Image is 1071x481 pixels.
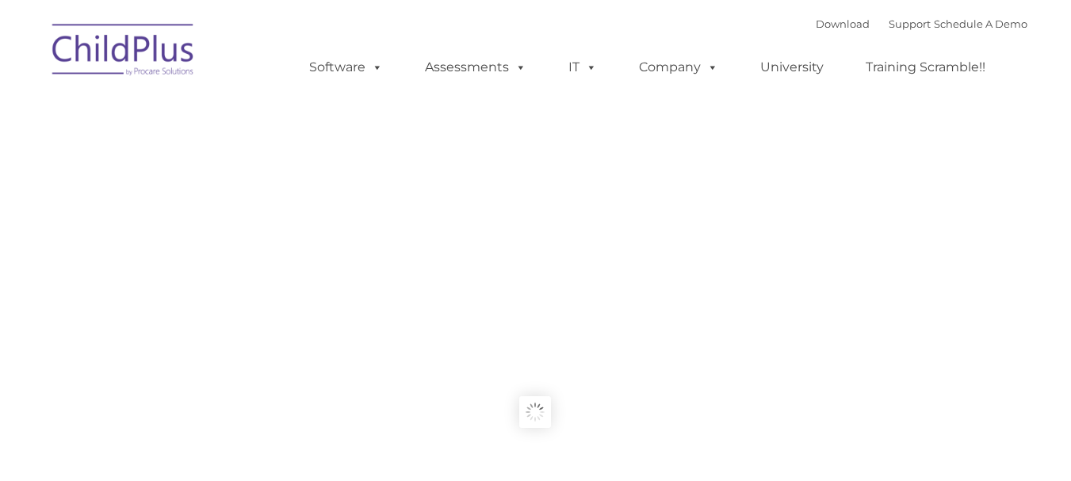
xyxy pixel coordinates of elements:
a: Training Scramble!! [850,52,1001,83]
a: Company [623,52,734,83]
font: | [816,17,1027,30]
img: ChildPlus by Procare Solutions [44,13,203,92]
a: Schedule A Demo [934,17,1027,30]
a: Assessments [409,52,542,83]
a: IT [553,52,613,83]
a: Support [889,17,931,30]
a: Software [293,52,399,83]
a: University [744,52,840,83]
a: Download [816,17,870,30]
